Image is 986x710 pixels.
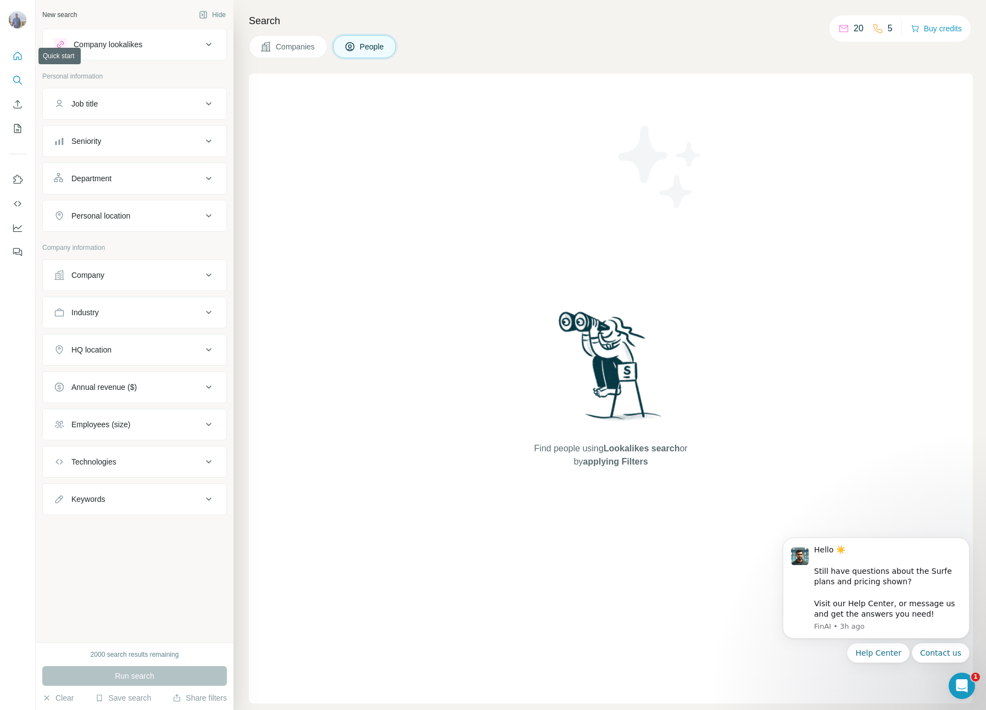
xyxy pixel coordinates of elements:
[71,136,101,147] div: Seniority
[9,119,26,138] button: My lists
[911,21,962,36] button: Buy credits
[276,41,316,52] span: Companies
[191,7,233,23] button: Hide
[9,70,26,90] button: Search
[554,309,668,431] img: Surfe Illustration - Woman searching with binoculars
[249,13,973,29] h4: Search
[360,41,385,52] span: People
[42,692,74,703] button: Clear
[9,11,26,29] img: Avatar
[949,673,975,699] iframe: Intercom live chat
[971,673,980,681] span: 1
[9,194,26,214] button: Use Surfe API
[71,173,112,184] div: Department
[43,337,226,363] button: HQ location
[9,218,26,238] button: Dashboard
[71,456,116,467] div: Technologies
[43,374,226,400] button: Annual revenue ($)
[71,382,137,393] div: Annual revenue ($)
[172,692,227,703] button: Share filters
[43,91,226,117] button: Job title
[854,22,864,35] p: 20
[523,442,699,468] span: Find people using or by
[766,501,986,680] iframe: Intercom notifications message
[95,692,151,703] button: Save search
[71,210,130,221] div: Personal location
[71,270,104,281] div: Company
[43,203,226,229] button: Personal location
[43,262,226,288] button: Company
[71,344,112,355] div: HQ location
[43,128,226,154] button: Seniority
[71,98,98,109] div: Job title
[43,165,226,192] button: Department
[71,494,105,505] div: Keywords
[9,170,26,189] button: Use Surfe on LinkedIn
[43,486,226,512] button: Keywords
[43,299,226,326] button: Industry
[583,457,648,466] span: applying Filters
[9,46,26,66] button: Quick start
[42,243,227,253] p: Company information
[71,419,130,430] div: Employees (size)
[74,39,142,50] div: Company lookalikes
[888,22,893,35] p: 5
[43,31,226,58] button: Company lookalikes
[71,307,99,318] div: Industry
[91,650,179,659] div: 2000 search results remaining
[604,444,680,453] span: Lookalikes search
[42,10,77,20] div: New search
[9,94,26,114] button: Enrich CSV
[9,242,26,262] button: Feedback
[42,71,227,81] p: Personal information
[43,411,226,438] button: Employees (size)
[43,449,226,475] button: Technologies
[611,118,710,216] img: Surfe Illustration - Stars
